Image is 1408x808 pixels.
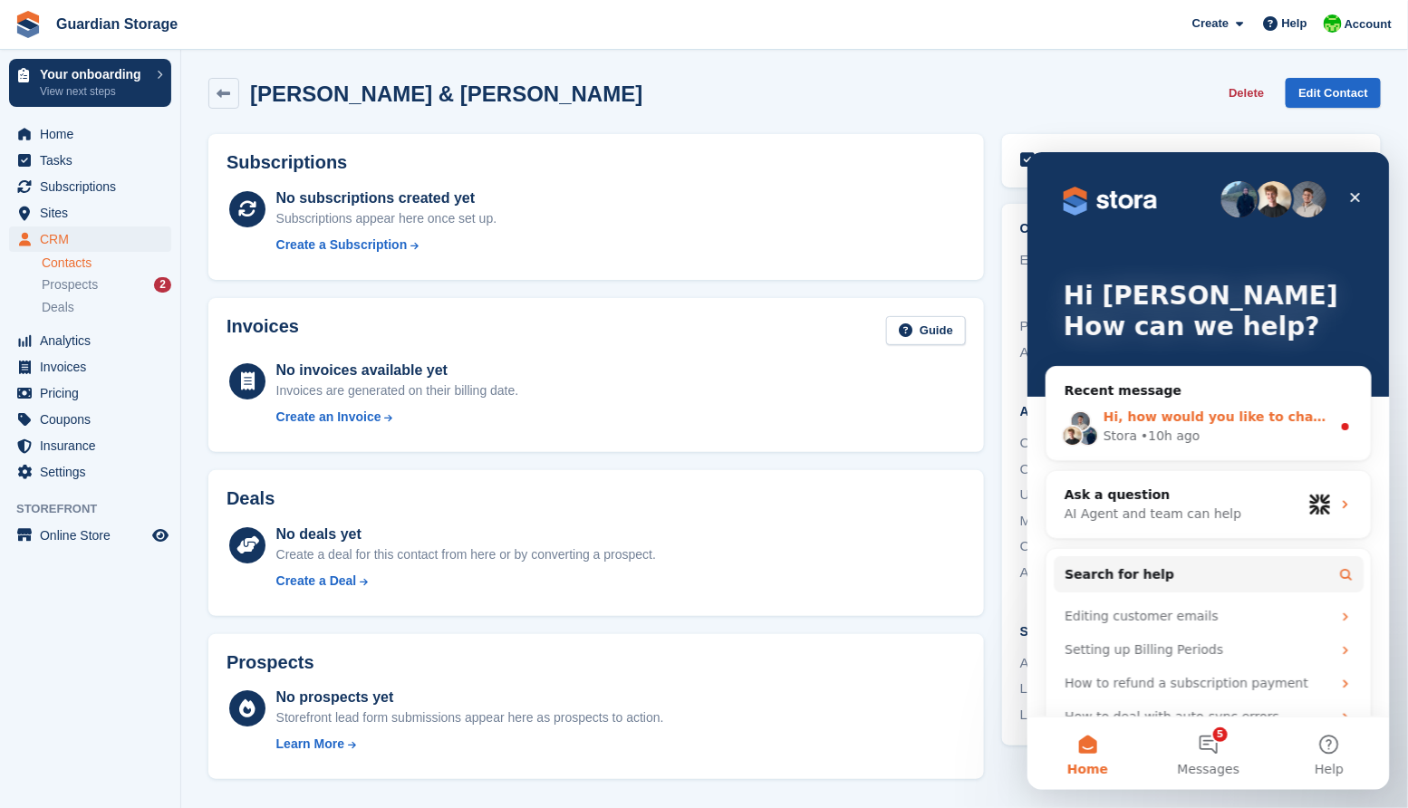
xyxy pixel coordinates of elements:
div: Marketing Source [1020,511,1191,532]
span: Create [1192,14,1229,33]
h2: About [1020,401,1363,419]
div: Customer Type [1020,536,1191,557]
span: CRM [40,226,149,252]
a: menu [9,328,171,353]
div: Close [312,29,344,62]
div: Account Created [1020,653,1191,674]
img: Profile image for Fin [282,341,304,363]
h2: Deals [227,488,275,509]
span: Home [40,611,81,623]
a: menu [9,407,171,432]
div: Create an Invoice [276,408,381,427]
div: No invoices available yet [276,360,519,381]
span: Sites [40,200,149,226]
a: menu [9,148,171,173]
button: Delete [1221,78,1271,108]
a: Create a Deal [276,572,656,591]
span: Home [40,121,149,147]
span: Tasks [40,148,149,173]
p: View next steps [40,83,148,100]
div: How to deal with auto-sync errors [26,548,336,582]
div: How to refund a subscription payment [26,515,336,548]
h2: Invoices [227,316,299,346]
div: Contact Type [1020,433,1191,454]
div: Editing customer emails [37,455,304,474]
div: Customer Source [1020,459,1191,480]
a: menu [9,121,171,147]
span: Coupons [40,407,149,432]
div: Setting up Billing Periods [26,481,336,515]
span: Storefront [16,500,180,518]
a: Create a Subscription [276,236,497,255]
div: How to deal with auto-sync errors [37,555,304,574]
a: menu [9,459,171,485]
a: Prospects 2 [42,275,171,294]
div: Stora [76,274,110,293]
a: Deals [42,298,171,317]
div: Create a deal for this contact from here or by converting a prospect. [276,545,656,564]
a: Guide [886,316,966,346]
span: Deals [42,299,74,316]
h2: Subscriptions [227,152,966,173]
div: Last Login [1020,705,1191,726]
img: Andrew Kinakin [1324,14,1342,33]
button: Help [242,565,362,638]
a: Edit Contact [1286,78,1381,108]
span: Insurance [40,433,149,458]
div: Create a Subscription [276,236,408,255]
a: Create an Invoice [276,408,519,427]
span: Search for help [37,413,147,432]
a: Learn More [276,735,664,754]
div: 2 [154,277,171,293]
a: menu [9,200,171,226]
a: menu [9,354,171,380]
a: menu [9,380,171,406]
span: Prospects [42,276,98,293]
span: Pricing [40,380,149,406]
p: Your onboarding [40,68,148,81]
div: Setting up Billing Periods [37,488,304,507]
img: stora-icon-8386f47178a22dfd0bd8f6a31ec36ba5ce8667c1dd55bd0f319d3a0aa187defe.svg [14,11,42,38]
div: Accounting Nominal Code [1020,563,1191,583]
div: How to refund a subscription payment [37,522,304,541]
h2: Prospects [227,652,314,673]
a: Contacts [42,255,171,272]
span: Analytics [40,328,149,353]
span: Settings [40,459,149,485]
span: Hi, how would you like to change your plan? [76,257,392,272]
span: Online Store [40,523,149,548]
a: menu [9,174,171,199]
div: Phone [1020,316,1191,337]
iframe: Intercom live chat [1027,152,1390,790]
button: Search for help [26,404,336,440]
button: Messages [121,565,241,638]
div: Ask a questionAI Agent and team can helpProfile image for Fin [18,318,344,387]
span: Account [1345,15,1392,34]
h2: Contact Details [1020,222,1363,236]
div: Learn More [276,735,344,754]
div: Address [1020,342,1191,363]
h2: Storefront Account [1020,621,1363,640]
div: Logins [1020,678,1191,699]
div: Invoices are generated on their billing date. [276,381,519,400]
div: Create a Deal [276,572,357,591]
div: Subscriptions appear here once set up. [276,209,497,228]
div: • 10h ago [113,274,172,293]
div: Editing customer emails [26,447,336,481]
a: menu [9,433,171,458]
span: Messages [150,611,213,623]
span: Subscriptions [40,174,149,199]
div: AI Agent and team can help [37,352,275,371]
a: menu [9,523,171,548]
